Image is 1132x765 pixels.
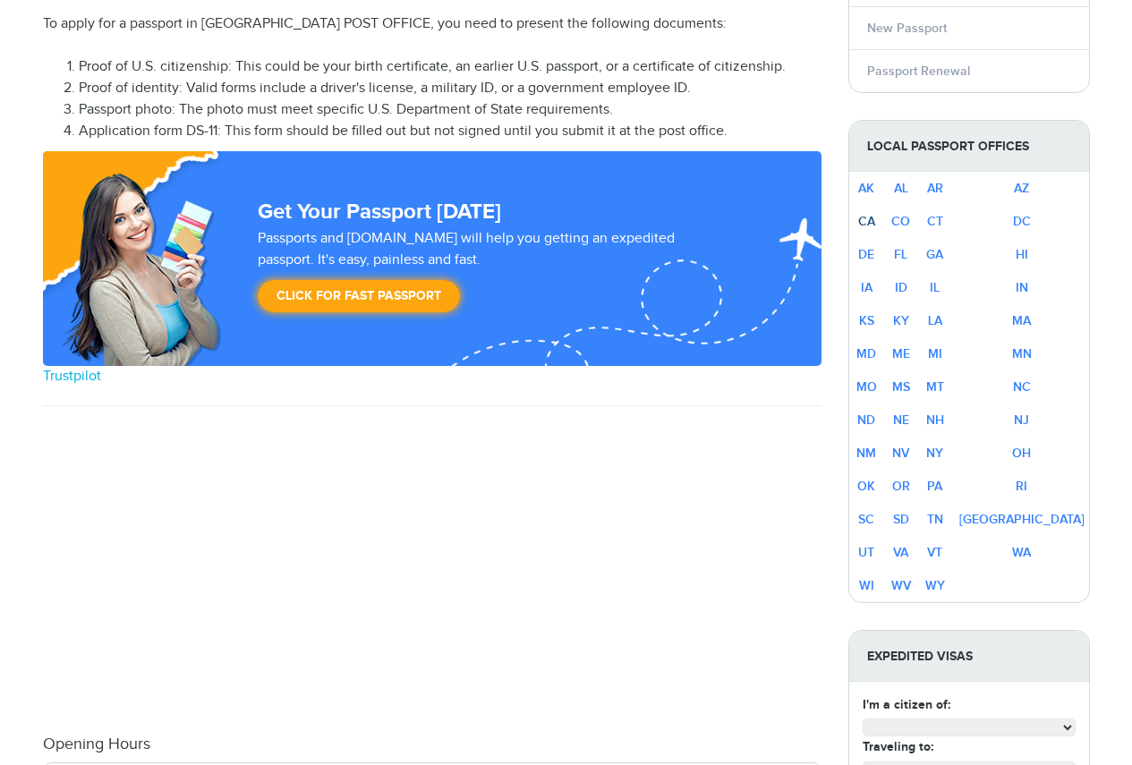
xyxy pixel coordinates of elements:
[857,479,875,494] a: OK
[893,313,909,328] a: KY
[1013,214,1031,229] a: DC
[1016,479,1027,494] a: RI
[849,121,1089,172] strong: Local Passport Offices
[856,446,876,461] a: NM
[43,13,821,35] p: To apply for a passport in [GEOGRAPHIC_DATA] POST OFFICE, you need to present the following docum...
[861,280,872,295] a: IA
[43,368,101,385] a: Trustpilot
[1012,545,1031,560] a: WA
[867,21,947,36] a: New Passport
[79,121,821,142] li: Application form DS-11: This form should be filled out but not signed until you submit it at the ...
[79,56,821,78] li: Proof of U.S. citizenship: This could be your birth certificate, an earlier U.S. passport, or a c...
[1012,313,1031,328] a: MA
[926,379,944,395] a: MT
[927,479,942,494] a: PA
[858,545,874,560] a: UT
[258,199,501,225] strong: Get Your Passport [DATE]
[895,280,907,295] a: ID
[894,247,907,262] a: FL
[858,214,875,229] a: CA
[891,578,911,593] a: WV
[856,379,877,395] a: MO
[892,379,910,395] a: MS
[258,280,460,312] a: Click for Fast Passport
[927,512,943,527] a: TN
[893,512,909,527] a: SD
[79,78,821,99] li: Proof of identity: Valid forms include a driver's license, a military ID, or a government employe...
[1016,247,1028,262] a: HI
[867,64,970,79] a: Passport Renewal
[863,737,933,756] label: Traveling to:
[863,695,950,714] label: I'm a citizen of:
[926,247,943,262] a: GA
[892,479,910,494] a: OR
[1016,280,1028,295] a: IN
[893,545,908,560] a: VA
[856,346,876,361] a: MD
[859,578,874,593] a: WI
[251,228,739,321] div: Passports and [DOMAIN_NAME] will help you getting an expedited passport. It's easy, painless and ...
[1013,379,1031,395] a: NC
[927,214,943,229] a: CT
[79,99,821,121] li: Passport photo: The photo must meet specific U.S. Department of State requirements.
[43,735,821,753] h4: Opening Hours
[926,412,944,428] a: NH
[926,446,943,461] a: NY
[892,346,910,361] a: ME
[858,247,874,262] a: DE
[1014,412,1029,428] a: NJ
[858,512,874,527] a: SC
[859,313,874,328] a: KS
[1014,181,1029,196] a: AZ
[928,346,942,361] a: MI
[892,446,909,461] a: NV
[927,181,943,196] a: AR
[959,512,1085,527] a: [GEOGRAPHIC_DATA]
[928,313,942,328] a: LA
[1012,346,1032,361] a: MN
[927,545,942,560] a: VT
[930,280,940,295] a: IL
[849,631,1089,682] strong: Expedited Visas
[925,578,945,593] a: WY
[1012,446,1031,461] a: OH
[858,181,874,196] a: AK
[893,412,909,428] a: NE
[894,181,908,196] a: AL
[891,214,910,229] a: CO
[857,412,875,428] a: ND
